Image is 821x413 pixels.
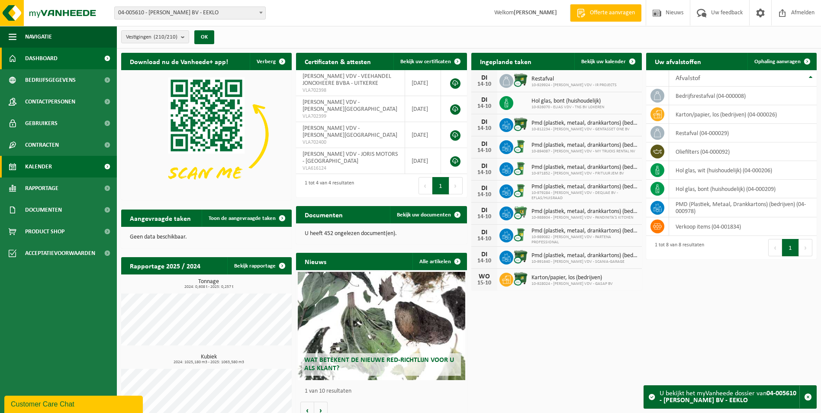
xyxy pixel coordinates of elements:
[296,206,351,223] h2: Documenten
[799,239,812,256] button: Next
[531,83,617,88] span: 10-929924 - [PERSON_NAME] VDV - IR PROJECTS
[194,30,214,44] button: OK
[305,231,458,237] p: U heeft 452 ongelezen document(en).
[126,279,292,289] h3: Tonnage
[531,164,637,171] span: Pmd (plastiek, metaal, drankkartons) (bedrijven)
[476,74,493,81] div: DI
[476,163,493,170] div: DI
[432,177,449,194] button: 1
[570,4,641,22] a: Offerte aanvragen
[154,34,177,40] count: (210/210)
[449,177,463,194] button: Next
[304,357,454,372] span: Wat betekent de nieuwe RED-richtlijn voor u als klant?
[754,59,801,65] span: Ophaling aanvragen
[476,258,493,264] div: 14-10
[303,73,391,87] span: [PERSON_NAME] VDV - VEEHANDEL JONCKHEERE BVBA - UITKERKE
[513,271,528,286] img: WB-1100-CU
[25,199,62,221] span: Documenten
[669,105,817,124] td: karton/papier, los (bedrijven) (04-000026)
[531,120,637,127] span: Pmd (plastiek, metaal, drankkartons) (bedrijven)
[669,161,817,180] td: hol glas, wit (huishoudelijk) (04-000206)
[476,141,493,148] div: DI
[25,91,75,113] span: Contactpersonen
[768,239,782,256] button: Previous
[257,59,276,65] span: Verberg
[476,119,493,126] div: DI
[405,148,441,174] td: [DATE]
[25,221,64,242] span: Product Shop
[513,205,528,220] img: WB-0770-CU
[126,285,292,289] span: 2024: 0,608 t - 2025: 0,257 t
[531,235,637,245] span: 10-989082 - [PERSON_NAME] VDV - PARTENA PROFESSIONAL
[514,10,557,16] strong: [PERSON_NAME]
[305,388,462,394] p: 1 van 10 resultaten
[531,208,637,215] span: Pmd (plastiek, metaal, drankkartons) (bedrijven)
[531,215,637,220] span: 10-988604 - [PERSON_NAME] VDV - PANDINITA'S KITCHEN
[303,139,398,146] span: VLA702400
[476,214,493,220] div: 14-10
[227,257,291,274] a: Bekijk rapportage
[126,354,292,365] h3: Kubiek
[513,117,528,132] img: WB-1100-CU
[531,190,637,201] span: 10-979284 - [PERSON_NAME] VDV - DEQUAE BV - EFLAS/HUISRAAD
[250,53,291,70] button: Verberg
[300,176,354,195] div: 1 tot 4 van 4 resultaten
[25,156,52,177] span: Kalender
[126,31,177,44] span: Vestigingen
[660,386,799,408] div: U bekijkt het myVanheede dossier van
[669,198,817,217] td: PMD (Plastiek, Metaal, Drankkartons) (bedrijven) (04-000978)
[115,7,265,19] span: 04-005610 - ELIAS VANDEVOORDE BV - EEKLO
[476,207,493,214] div: DI
[476,236,493,242] div: 14-10
[476,280,493,286] div: 15-10
[531,281,613,287] span: 10-928024 - [PERSON_NAME] VDV - GASAP BV
[25,48,58,69] span: Dashboard
[397,212,451,218] span: Bekijk uw documenten
[669,87,817,105] td: bedrijfsrestafval (04-000008)
[782,239,799,256] button: 1
[531,184,637,190] span: Pmd (plastiek, metaal, drankkartons) (bedrijven)
[513,161,528,176] img: WB-0240-CU
[531,259,637,265] span: 10-991640 - [PERSON_NAME] VDV - SCANIA-GARAGE
[405,122,441,148] td: [DATE]
[650,238,704,257] div: 1 tot 8 van 8 resultaten
[390,206,466,223] a: Bekijk uw documenten
[471,53,540,70] h2: Ingeplande taken
[4,394,145,413] iframe: chat widget
[476,103,493,110] div: 14-10
[531,127,637,132] span: 10-812234 - [PERSON_NAME] VDV - GENTASSET ONE BV
[669,124,817,142] td: restafval (04-000029)
[531,105,604,110] span: 10-926070 - ELIAS VDV - TNS BV LOKEREN
[476,192,493,198] div: 14-10
[646,53,710,70] h2: Uw afvalstoffen
[303,125,397,139] span: [PERSON_NAME] VDV - [PERSON_NAME][GEOGRAPHIC_DATA]
[531,228,637,235] span: Pmd (plastiek, metaal, drankkartons) (bedrijven)
[400,59,451,65] span: Bekijk uw certificaten
[476,170,493,176] div: 14-10
[405,96,441,122] td: [DATE]
[121,210,200,226] h2: Aangevraagde taken
[303,87,398,94] span: VLA702398
[121,257,209,274] h2: Rapportage 2025 / 2024
[513,139,528,154] img: WB-0240-CU
[298,272,465,380] a: Wat betekent de nieuwe RED-richtlijn voor u als klant?
[296,253,335,270] h2: Nieuws
[531,274,613,281] span: Karton/papier, los (bedrijven)
[126,360,292,365] span: 2024: 1025,180 m3 - 2025: 1063,580 m3
[25,134,59,156] span: Contracten
[121,53,237,70] h2: Download nu de Vanheede+ app!
[676,75,700,82] span: Afvalstof
[25,69,76,91] span: Bedrijfsgegevens
[531,142,637,149] span: Pmd (plastiek, metaal, drankkartons) (bedrijven)
[476,229,493,236] div: DI
[574,53,641,70] a: Bekijk uw kalender
[25,113,58,134] span: Gebruikers
[130,234,283,240] p: Geen data beschikbaar.
[412,253,466,270] a: Alle artikelen
[209,216,276,221] span: Toon de aangevraagde taken
[25,242,95,264] span: Acceptatievoorwaarden
[114,6,266,19] span: 04-005610 - ELIAS VANDEVOORDE BV - EEKLO
[669,142,817,161] td: oliefilters (04-000092)
[25,177,58,199] span: Rapportage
